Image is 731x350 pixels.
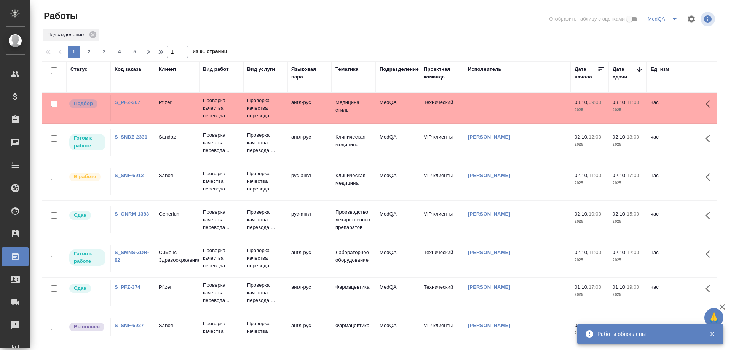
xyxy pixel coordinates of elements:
p: Клиническая медицина [335,133,372,149]
div: Вид работ [203,66,229,73]
p: 14:00 [589,323,601,328]
div: Тематика [335,66,358,73]
p: Pfizer [159,99,195,106]
p: Проверка качества перевода ... [247,208,284,231]
p: 2025 [575,291,605,299]
td: Технический [420,95,464,121]
p: 02.10, [613,249,627,255]
td: Технический [420,280,464,306]
p: 2025 [613,106,643,114]
p: Производство лекарственных препаратов [335,208,372,231]
div: Проектная команда [424,66,460,81]
div: Исполнитель завершил работу [69,322,106,332]
td: 1 [691,245,729,272]
p: 02.10, [575,173,589,178]
p: Sandoz [159,133,195,141]
td: MedQA [376,318,420,345]
button: Здесь прячутся важные кнопки [701,206,719,225]
td: англ-рус [287,245,332,272]
a: S_SNF-6927 [115,323,144,328]
td: 2 [691,95,729,121]
td: VIP клиенты [420,318,464,345]
div: Можно подбирать исполнителей [69,99,106,109]
p: 03.10, [613,99,627,105]
button: 2 [83,46,95,58]
span: 🙏 [707,310,720,326]
p: Фармацевтика [335,322,372,329]
p: 01.10, [613,323,627,328]
p: 11:00 [589,173,601,178]
p: 2025 [613,291,643,299]
button: Здесь прячутся важные кнопки [701,168,719,186]
a: S_SMNS-ZDR-82 [115,249,149,263]
p: Проверка качества перевода ... [247,131,284,154]
p: 15:00 [627,211,639,217]
span: 5 [129,48,141,56]
p: Выполнен [74,323,100,331]
p: 19:00 [627,284,639,290]
p: 2025 [575,256,605,264]
p: Сдан [74,284,86,292]
button: 5 [129,46,141,58]
a: S_SNDZ-2331 [115,134,147,140]
td: 1 [691,129,729,156]
div: Дата начала [575,66,597,81]
a: [PERSON_NAME] [468,134,510,140]
td: MedQA [376,168,420,195]
button: Здесь прячутся важные кнопки [701,95,719,113]
p: 2025 [575,179,605,187]
p: Готов к работе [74,250,101,265]
p: 17:00 [589,284,601,290]
div: Подразделение [43,29,99,41]
td: MedQA [376,245,420,272]
td: MedQA [376,129,420,156]
a: [PERSON_NAME] [468,284,510,290]
button: Здесь прячутся важные кнопки [701,129,719,148]
p: 02.10, [575,134,589,140]
a: [PERSON_NAME] [468,249,510,255]
span: Работы [42,10,78,22]
p: Проверка качества перевода ... [247,320,284,343]
div: Вид услуги [247,66,275,73]
span: из 91 страниц [193,47,227,58]
td: англ-рус [287,129,332,156]
p: 02.10, [575,211,589,217]
td: рус-англ [287,206,332,233]
div: Ед. изм [651,66,669,73]
p: 2025 [575,106,605,114]
a: S_GNRM-1383 [115,211,149,217]
span: 2 [83,48,95,56]
a: [PERSON_NAME] [468,173,510,178]
p: 01.10, [575,323,589,328]
p: Сдан [74,211,86,219]
p: 18:00 [627,134,639,140]
p: Проверка качества перевода ... [203,320,239,343]
td: англ-рус [287,318,332,345]
span: 3 [98,48,110,56]
p: Проверка качества перевода ... [203,208,239,231]
button: Здесь прячутся важные кнопки [701,280,719,298]
p: 09:00 [589,99,601,105]
button: 🙏 [704,308,723,327]
span: Настроить таблицу [682,10,701,28]
div: Исполнитель может приступить к работе [69,249,106,267]
p: Проверка качества перевода ... [203,97,239,120]
p: Подразделение [47,31,86,38]
a: S_PFZ-374 [115,284,140,290]
p: 2025 [575,329,605,337]
td: рус-англ [287,168,332,195]
td: MedQA [376,206,420,233]
td: час [647,129,691,156]
p: 2025 [575,218,605,225]
span: Посмотреть информацию [701,12,717,26]
td: час [647,245,691,272]
p: Проверка качества перевода ... [203,247,239,270]
p: Generium [159,210,195,218]
td: MedQA [376,280,420,306]
p: Проверка качества перевода ... [203,281,239,304]
p: Клиническая медицина [335,172,372,187]
p: Проверка качества перевода ... [247,247,284,270]
p: 2025 [613,218,643,225]
p: 01.10, [613,284,627,290]
p: 02.10, [613,211,627,217]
